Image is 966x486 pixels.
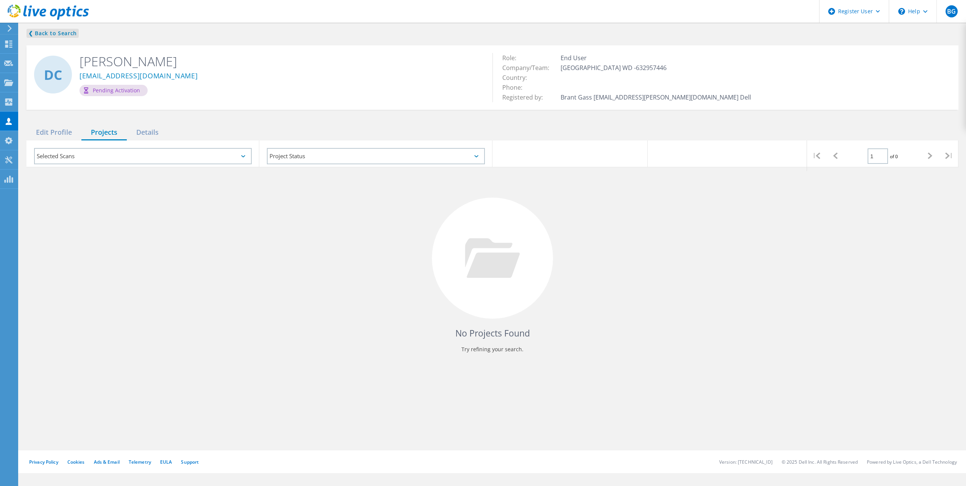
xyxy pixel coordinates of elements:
[34,343,951,355] p: Try refining your search.
[502,93,550,101] span: Registered by:
[79,85,148,96] div: Pending Activation
[502,64,557,72] span: Company/Team:
[44,68,62,81] span: DC
[782,459,858,465] li: © 2025 Dell Inc. All Rights Reserved
[129,459,151,465] a: Telemetry
[559,92,753,102] td: Brant Gass [EMAIL_ADDRESS][PERSON_NAME][DOMAIN_NAME] Dell
[719,459,773,465] li: Version: [TECHNICAL_ID]
[8,16,89,21] a: Live Optics Dashboard
[947,8,956,14] span: BG
[26,125,81,140] div: Edit Profile
[502,83,530,92] span: Phone:
[867,459,957,465] li: Powered by Live Optics, a Dell Technology
[34,148,252,164] div: Selected Scans
[502,73,534,82] span: Country:
[26,29,79,38] a: Back to search
[267,148,485,164] div: Project Status
[807,140,826,171] div: |
[79,72,198,80] a: [EMAIL_ADDRESS][DOMAIN_NAME]
[67,459,85,465] a: Cookies
[79,53,481,70] h2: [PERSON_NAME]
[94,459,120,465] a: Ads & Email
[559,53,753,63] td: End User
[940,140,958,171] div: |
[561,64,674,72] span: [GEOGRAPHIC_DATA] WD -632957446
[898,8,905,15] svg: \n
[160,459,172,465] a: EULA
[81,125,127,140] div: Projects
[181,459,199,465] a: Support
[890,153,898,160] span: of 0
[502,54,524,62] span: Role:
[29,459,58,465] a: Privacy Policy
[127,125,168,140] div: Details
[34,327,951,340] h4: No Projects Found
